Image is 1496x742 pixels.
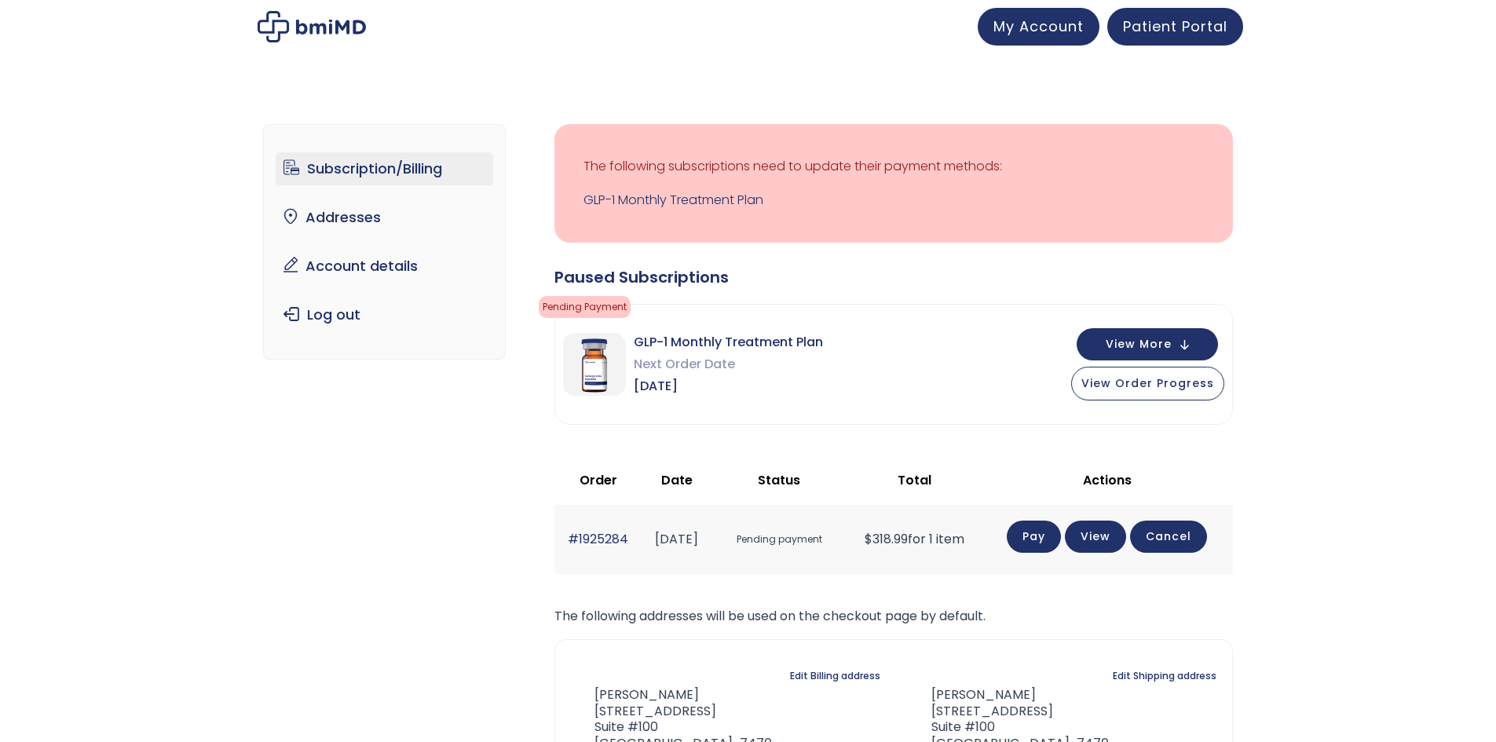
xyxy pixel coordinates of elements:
[1077,328,1218,360] button: View More
[898,471,931,489] span: Total
[978,8,1099,46] a: My Account
[563,333,626,396] img: GLP-1 Monthly Treatment Plan
[655,530,698,548] time: [DATE]
[634,331,823,353] span: GLP-1 Monthly Treatment Plan
[554,266,1233,288] div: Paused Subscriptions
[276,298,493,331] a: Log out
[276,152,493,185] a: Subscription/Billing
[583,189,1204,211] a: GLP-1 Monthly Treatment Plan
[993,16,1084,36] span: My Account
[583,155,1204,177] p: The following subscriptions need to update their payment methods:
[1130,521,1207,553] a: Cancel
[634,375,823,397] span: [DATE]
[1113,665,1216,687] a: Edit Shipping address
[1007,521,1061,553] a: Pay
[865,530,872,548] span: $
[790,665,880,687] a: Edit Billing address
[719,525,839,554] span: Pending payment
[554,605,1233,627] p: The following addresses will be used on the checkout page by default.
[1106,339,1172,349] span: View More
[580,471,617,489] span: Order
[1107,8,1243,46] a: Patient Portal
[661,471,693,489] span: Date
[1081,375,1214,391] span: View Order Progress
[276,201,493,234] a: Addresses
[1065,521,1126,553] a: View
[1071,367,1224,400] button: View Order Progress
[758,471,800,489] span: Status
[263,124,506,360] nav: Account pages
[568,530,628,548] a: #1925284
[539,296,631,318] span: Pending Payment
[276,250,493,283] a: Account details
[1123,16,1227,36] span: Patient Portal
[865,530,908,548] span: 318.99
[258,11,366,42] img: My account
[847,505,982,573] td: for 1 item
[1083,471,1132,489] span: Actions
[634,353,823,375] span: Next Order Date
